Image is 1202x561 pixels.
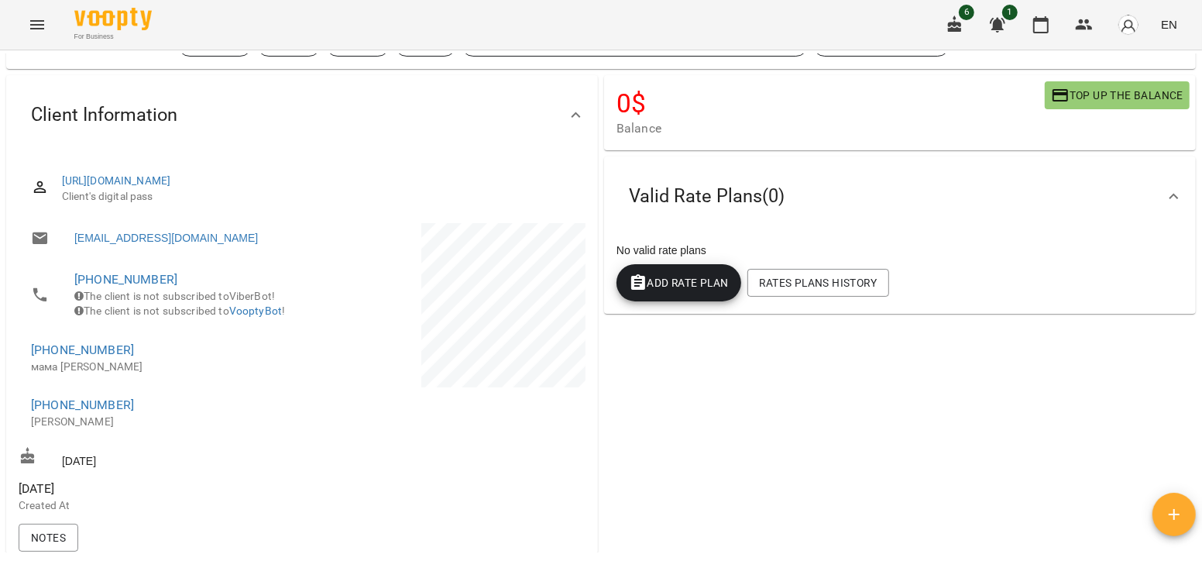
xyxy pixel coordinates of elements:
span: 6 [959,5,974,20]
span: Notes [31,528,66,547]
button: Top up the balance [1045,81,1190,109]
button: Menu [19,6,56,43]
div: Valid Rate Plans(0) [604,157,1196,236]
span: The client is not subscribed to ! [74,305,285,317]
span: The client is not subscribed to ViberBot! [74,290,275,302]
button: Notes [19,524,78,552]
button: EN [1155,10,1183,39]
span: Valid Rate Plans ( 0 ) [629,184,785,208]
span: 1 [1002,5,1018,20]
span: Client's digital pass [62,189,573,205]
a: [EMAIL_ADDRESS][DOMAIN_NAME] [74,230,258,246]
div: [DATE] [15,444,302,473]
h4: 0 $ [616,88,1045,119]
div: No valid rate plans [613,239,1187,261]
img: Voopty Logo [74,8,152,30]
p: мама [PERSON_NAME] [31,360,287,375]
a: VooptyBot [229,305,282,317]
p: Created At [19,498,299,514]
span: Client Information [31,103,177,127]
button: Add Rate plan [616,264,741,301]
a: [PHONE_NUMBER] [31,398,134,412]
div: Client Information [6,75,598,155]
img: avatar_s.png [1118,14,1139,36]
span: For Business [74,32,152,42]
button: Rates Plans History [747,269,889,297]
a: [URL][DOMAIN_NAME] [62,174,171,187]
span: Top up the balance [1051,86,1183,105]
span: EN [1161,16,1177,33]
p: [PERSON_NAME] [31,415,287,430]
span: Add Rate plan [629,274,729,292]
span: [DATE] [19,480,299,498]
span: Rates Plans History [760,274,877,292]
span: Balance [616,119,1045,138]
a: [PHONE_NUMBER] [31,342,134,357]
a: [PHONE_NUMBER] [74,272,177,287]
